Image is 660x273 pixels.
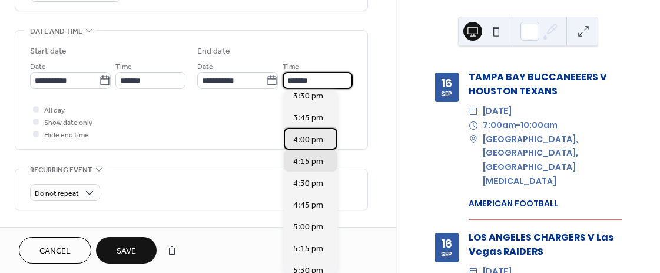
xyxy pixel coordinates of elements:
span: [GEOGRAPHIC_DATA], [GEOGRAPHIC_DATA], [GEOGRAPHIC_DATA][MEDICAL_DATA] [483,133,622,189]
span: Hide end time [44,129,89,142]
span: 3:30 pm [293,90,323,102]
span: Recurring event [30,164,92,176]
div: Sep [441,252,452,258]
span: [DATE] [483,104,512,119]
div: Sep [441,91,452,97]
div: Start date [30,45,67,58]
span: 5:15 pm [293,242,323,255]
div: ​ [469,104,478,119]
span: Date [30,61,46,73]
span: 4:45 pm [293,199,323,211]
span: - [516,119,520,133]
div: 16 [441,77,452,89]
div: TAMPA BAY BUCCANEEERS V HOUSTON TEXANS [469,70,622,98]
span: 4:00 pm [293,133,323,146]
div: ​ [469,133,478,147]
span: Time [115,61,132,73]
div: 16 [441,238,452,249]
div: LOS ANGELES CHARGERS V Las Vegas RAIDERS [469,231,622,259]
span: Do not repeat [35,187,79,200]
div: ​ [469,119,478,133]
div: AMERICAN FOOTBALL [469,198,622,210]
span: 5:00 pm [293,221,323,233]
span: Time [283,61,299,73]
span: Date and time [30,25,82,38]
span: 7:00am [483,119,516,133]
span: 3:45 pm [293,111,323,124]
span: 4:15 pm [293,155,323,167]
span: Show date only [44,117,92,129]
span: 10:00am [520,119,558,133]
span: Event image [30,225,76,237]
span: Save [117,245,136,258]
span: 4:30 pm [293,177,323,189]
button: Cancel [19,237,91,264]
div: End date [197,45,230,58]
span: Date [197,61,213,73]
span: All day [44,104,65,117]
span: Cancel [39,245,71,258]
button: Save [96,237,157,264]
